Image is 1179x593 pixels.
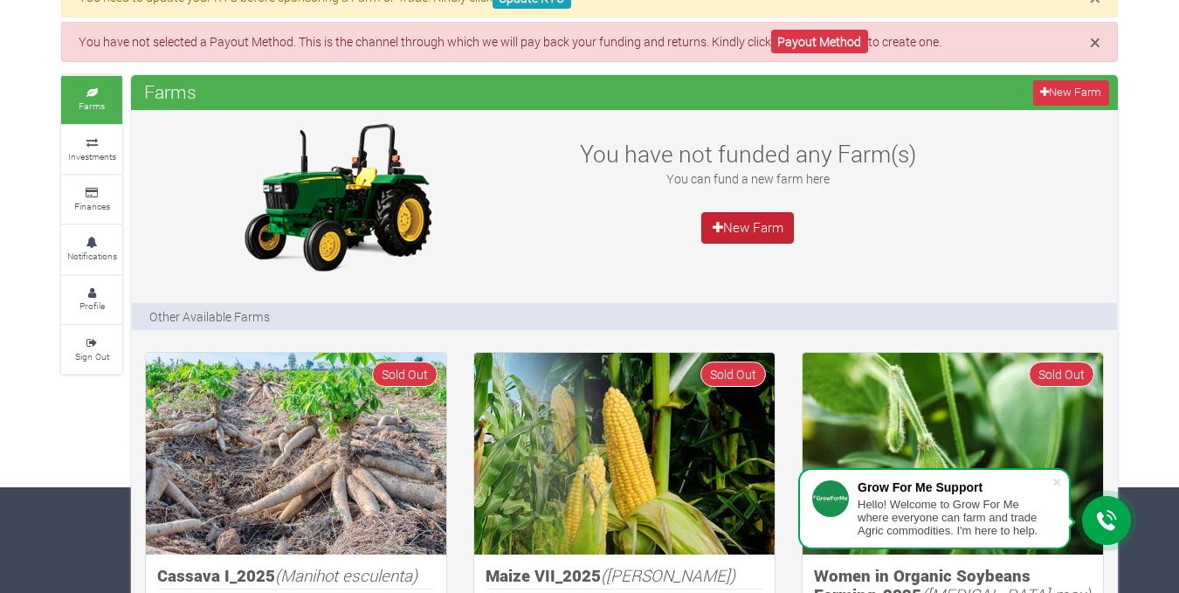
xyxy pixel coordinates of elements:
i: ([PERSON_NAME]) [601,564,735,586]
span: Sold Out [1029,362,1094,387]
h3: You have not funded any Farm(s) [558,140,937,168]
p: Other Available Farms [149,307,270,326]
a: Finances [61,176,122,224]
small: Investments [68,150,116,162]
a: Farms [61,76,122,124]
small: Notifications [67,250,117,262]
a: New Farm [701,212,794,244]
span: Farms [140,74,201,109]
small: Finances [74,200,110,212]
h5: Maize VII_2025 [486,566,763,586]
a: Sign Out [61,326,122,374]
a: Notifications [61,225,122,273]
p: You can fund a new farm here [558,169,937,188]
small: Farms [79,100,105,112]
div: Hello! Welcome to Grow For Me where everyone can farm and trade Agric commodities. I'm here to help. [858,498,1051,537]
div: Grow For Me Support [858,480,1051,494]
a: Payout Method [771,30,868,53]
a: New Farm [1033,80,1109,106]
p: You have not selected a Payout Method. This is the channel through which we will pay back your fu... [79,32,1100,51]
span: × [1090,29,1100,55]
small: Sign Out [75,350,109,362]
i: (Manihot esculenta) [275,564,417,586]
small: Profile [79,300,105,312]
h5: Cassava I_2025 [157,566,435,586]
span: Sold Out [372,362,438,387]
img: growforme image [474,353,775,555]
img: growforme image [803,353,1103,555]
a: Investments [61,126,122,174]
span: Sold Out [700,362,766,387]
button: Close [1090,32,1100,52]
img: growforme image [228,119,446,276]
a: Profile [61,276,122,324]
img: growforme image [146,353,446,555]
